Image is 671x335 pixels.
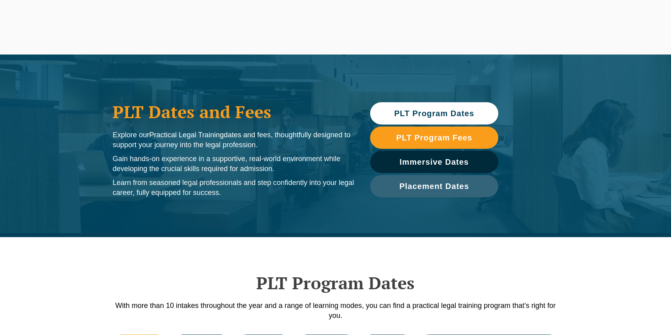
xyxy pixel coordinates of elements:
[113,102,354,122] h1: PLT Dates and Fees
[370,151,498,173] a: Immersive Dates
[113,130,354,150] p: Explore our dates and fees, thoughtfully designed to support your journey into the legal profession.
[109,301,562,321] p: With more than 10 intakes throughout the year and a range of learning modes, you can find a pract...
[396,134,472,142] span: PLT Program Fees
[149,131,224,139] span: Practical Legal Training
[113,178,354,198] p: Learn from seasoned legal professionals and step confidently into your legal career, fully equipp...
[400,158,469,166] span: Immersive Dates
[109,273,562,293] h2: PLT Program Dates
[370,175,498,197] a: Placement Dates
[399,182,469,190] span: Placement Dates
[113,154,354,174] p: Gain hands-on experience in a supportive, real-world environment while developing the crucial ski...
[394,109,474,117] span: PLT Program Dates
[370,127,498,149] a: PLT Program Fees
[370,102,498,125] a: PLT Program Dates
